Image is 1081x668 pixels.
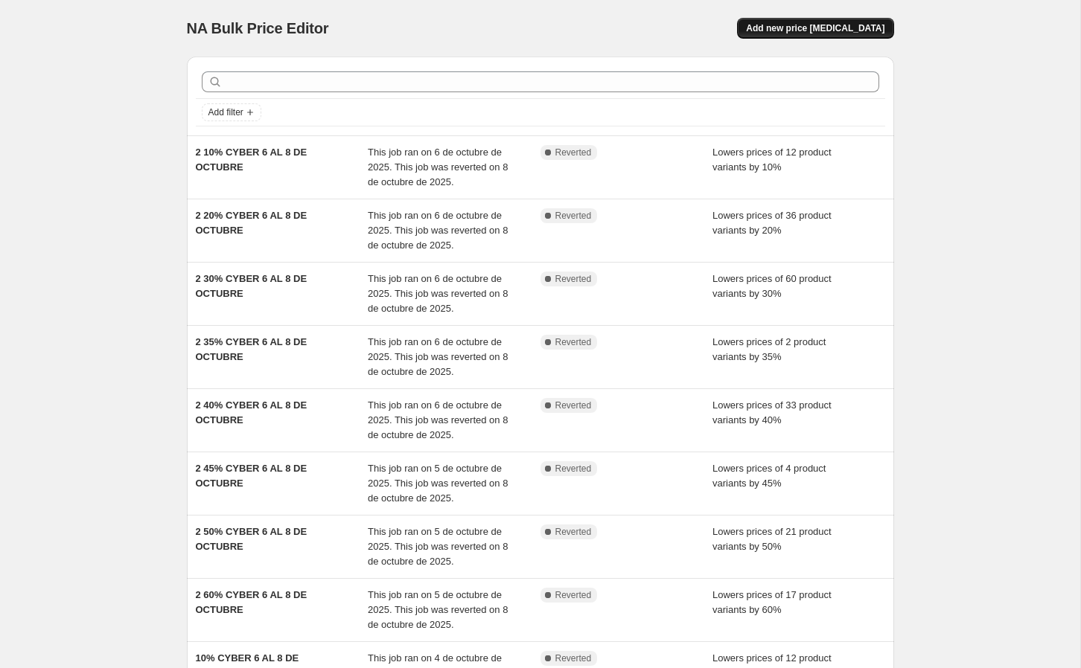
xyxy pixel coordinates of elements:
span: Lowers prices of 60 product variants by 30% [712,273,832,299]
span: This job ran on 6 de octubre de 2025. This job was reverted on 8 de octubre de 2025. [368,210,508,251]
span: Reverted [555,463,592,475]
span: 2 30% CYBER 6 AL 8 DE OCTUBRE [196,273,307,299]
span: Reverted [555,147,592,158]
span: Lowers prices of 21 product variants by 50% [712,526,832,552]
span: This job ran on 6 de octubre de 2025. This job was reverted on 8 de octubre de 2025. [368,399,508,440]
span: 2 50% CYBER 6 AL 8 DE OCTUBRE [196,526,307,552]
span: Reverted [555,652,592,664]
span: 2 40% CYBER 6 AL 8 DE OCTUBRE [196,399,307,425]
span: Lowers prices of 12 product variants by 10% [712,147,832,173]
span: Reverted [555,526,592,538]
span: This job ran on 6 de octubre de 2025. This job was reverted on 8 de octubre de 2025. [368,147,508,187]
span: Add new price [MEDICAL_DATA] [746,22,884,34]
span: This job ran on 5 de octubre de 2025. This job was reverted on 8 de octubre de 2025. [368,463,508,504]
button: Add filter [202,103,261,121]
span: Reverted [555,399,592,411]
button: Add new price [MEDICAL_DATA] [737,18,893,39]
span: Lowers prices of 33 product variants by 40% [712,399,832,425]
span: Lowers prices of 36 product variants by 20% [712,210,832,236]
span: Reverted [555,336,592,348]
span: Add filter [208,106,243,118]
span: Reverted [555,589,592,601]
span: Reverted [555,210,592,222]
span: 2 60% CYBER 6 AL 8 DE OCTUBRE [196,589,307,615]
span: 2 10% CYBER 6 AL 8 DE OCTUBRE [196,147,307,173]
span: This job ran on 6 de octubre de 2025. This job was reverted on 8 de octubre de 2025. [368,273,508,314]
span: 2 20% CYBER 6 AL 8 DE OCTUBRE [196,210,307,236]
span: NA Bulk Price Editor [187,20,329,36]
span: 2 45% CYBER 6 AL 8 DE OCTUBRE [196,463,307,489]
span: This job ran on 5 de octubre de 2025. This job was reverted on 8 de octubre de 2025. [368,589,508,630]
span: Lowers prices of 4 product variants by 45% [712,463,826,489]
span: 2 35% CYBER 6 AL 8 DE OCTUBRE [196,336,307,362]
span: Reverted [555,273,592,285]
span: This job ran on 5 de octubre de 2025. This job was reverted on 8 de octubre de 2025. [368,526,508,567]
span: This job ran on 6 de octubre de 2025. This job was reverted on 8 de octubre de 2025. [368,336,508,377]
span: Lowers prices of 2 product variants by 35% [712,336,826,362]
span: Lowers prices of 17 product variants by 60% [712,589,832,615]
